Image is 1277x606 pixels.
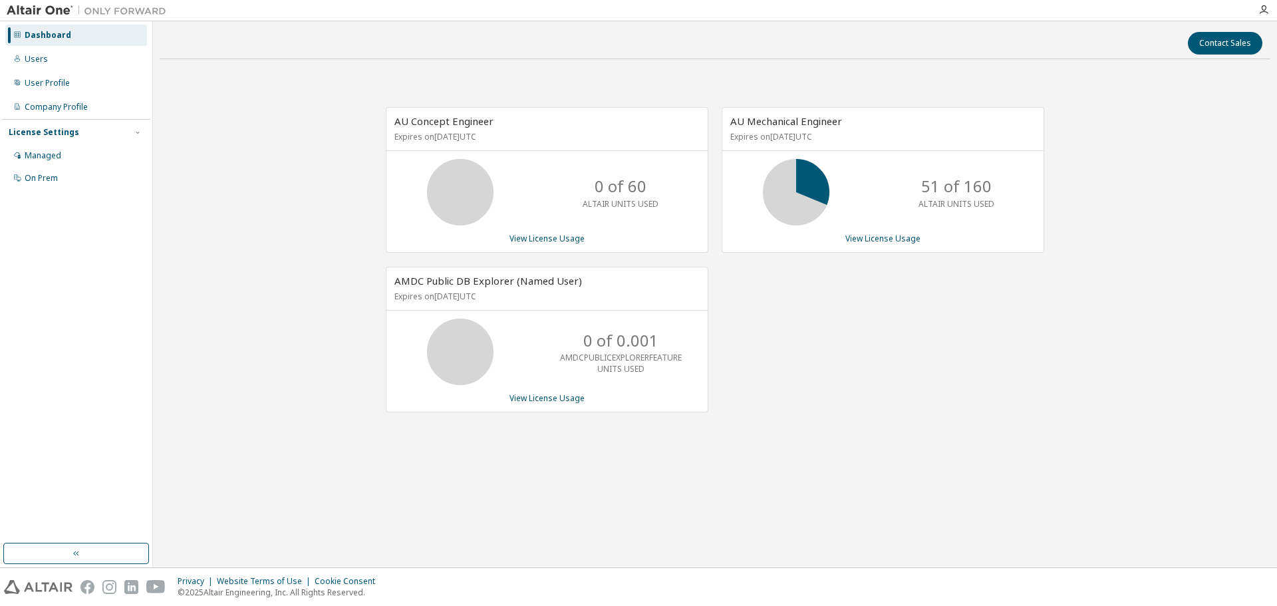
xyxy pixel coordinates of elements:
span: AMDC Public DB Explorer (Named User) [394,274,582,287]
div: User Profile [25,78,70,88]
img: Altair One [7,4,173,17]
p: ALTAIR UNITS USED [583,198,658,210]
div: Managed [25,150,61,161]
p: Expires on [DATE] UTC [394,291,696,302]
div: On Prem [25,173,58,184]
div: License Settings [9,127,79,138]
div: Privacy [178,576,217,587]
p: 51 of 160 [921,175,992,198]
img: youtube.svg [146,580,166,594]
div: Cookie Consent [315,576,383,587]
p: Expires on [DATE] UTC [394,131,696,142]
span: AU Concept Engineer [394,114,494,128]
div: Dashboard [25,30,71,41]
p: AMDCPUBLICEXPLORERFEATURE UNITS USED [560,352,682,375]
p: ALTAIR UNITS USED [919,198,994,210]
p: Expires on [DATE] UTC [730,131,1032,142]
span: AU Mechanical Engineer [730,114,842,128]
a: View License Usage [509,392,585,404]
img: linkedin.svg [124,580,138,594]
a: View License Usage [509,233,585,244]
img: instagram.svg [102,580,116,594]
a: View License Usage [845,233,921,244]
div: Website Terms of Use [217,576,315,587]
img: altair_logo.svg [4,580,72,594]
p: © 2025 Altair Engineering, Inc. All Rights Reserved. [178,587,383,598]
div: Company Profile [25,102,88,112]
div: Users [25,54,48,65]
button: Contact Sales [1188,32,1262,55]
p: 0 of 0.001 [583,329,658,352]
img: facebook.svg [80,580,94,594]
p: 0 of 60 [595,175,646,198]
